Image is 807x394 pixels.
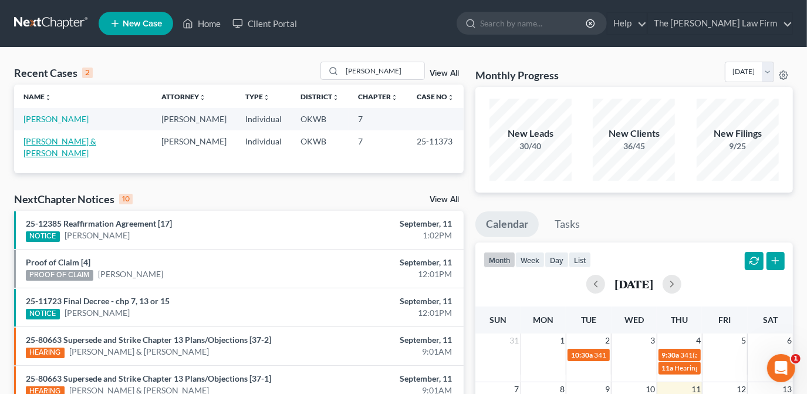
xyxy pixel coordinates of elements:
a: Districtunfold_more [300,92,339,101]
td: Individual [236,130,291,164]
span: Sun [489,315,507,325]
td: OKWB [291,108,349,130]
div: NOTICE [26,309,60,319]
div: New Leads [489,127,572,140]
i: unfold_more [45,94,52,101]
i: unfold_more [263,94,270,101]
button: list [569,252,591,268]
span: 9:30a [662,351,680,359]
div: September, 11 [318,257,452,268]
td: 7 [349,130,407,164]
span: Tue [581,315,596,325]
div: New Filings [697,127,779,140]
a: 25-11723 Final Decree - chp 7, 13 or 15 [26,296,170,306]
div: September, 11 [318,373,452,385]
a: [PERSON_NAME] & [PERSON_NAME] [23,136,96,158]
a: [PERSON_NAME] & [PERSON_NAME] [69,346,209,358]
span: 10:30a [571,351,593,359]
a: 25-12385 Reaffirmation Agreement [17] [26,218,172,228]
td: [PERSON_NAME] [152,108,236,130]
td: OKWB [291,130,349,164]
div: 9/25 [697,140,779,152]
span: 4 [695,334,702,348]
div: 12:01PM [318,268,452,280]
button: day [545,252,569,268]
div: New Clients [593,127,675,140]
div: September, 11 [318,295,452,307]
span: New Case [123,19,162,28]
div: PROOF OF CLAIM [26,270,93,281]
a: Nameunfold_more [23,92,52,101]
i: unfold_more [332,94,339,101]
td: Individual [236,108,291,130]
input: Search by name... [480,12,587,34]
input: Search by name... [342,62,424,79]
a: Client Portal [227,13,303,34]
i: unfold_more [199,94,206,101]
div: 1:02PM [318,230,452,241]
a: 25-80663 Supersede and Strike Chapter 13 Plans/Objections [37-2] [26,335,271,345]
span: 2 [604,334,611,348]
span: Mon [533,315,553,325]
span: 3 [650,334,657,348]
a: Attorneyunfold_more [161,92,206,101]
span: 1 [791,354,801,363]
a: [PERSON_NAME] [65,230,130,241]
div: 30/40 [489,140,572,152]
span: Sat [763,315,778,325]
h3: Monthly Progress [475,68,559,82]
a: Calendar [475,211,539,237]
div: 9:01AM [318,346,452,358]
h2: [DATE] [614,278,653,290]
span: 341(a) meeting for [PERSON_NAME] [594,351,707,359]
a: Help [607,13,647,34]
div: Recent Cases [14,66,93,80]
div: 10 [119,194,133,204]
a: Proof of Claim [4] [26,257,90,267]
i: unfold_more [391,94,398,101]
div: September, 11 [318,218,452,230]
div: 2 [82,68,93,78]
a: [PERSON_NAME] [98,268,163,280]
div: HEARING [26,348,65,358]
button: month [484,252,515,268]
td: [PERSON_NAME] [152,130,236,164]
span: 6 [786,334,793,348]
button: week [515,252,545,268]
a: Home [177,13,227,34]
span: 31 [509,334,521,348]
a: The [PERSON_NAME] Law Firm [648,13,792,34]
iframe: Intercom live chat [767,354,795,382]
div: 36/45 [593,140,675,152]
a: [PERSON_NAME] [65,307,130,319]
td: 25-11373 [407,130,464,164]
a: View All [430,69,459,78]
a: Tasks [544,211,590,237]
div: 12:01PM [318,307,452,319]
a: Case Nounfold_more [417,92,454,101]
span: Wed [624,315,644,325]
span: 11a [662,363,674,372]
a: View All [430,196,459,204]
div: September, 11 [318,334,452,346]
a: 25-80663 Supersede and Strike Chapter 13 Plans/Objections [37-1] [26,373,271,383]
span: Fri [718,315,731,325]
td: 7 [349,108,407,130]
a: Chapterunfold_more [358,92,398,101]
a: Typeunfold_more [245,92,270,101]
span: 1 [559,334,566,348]
span: Thu [671,315,688,325]
a: [PERSON_NAME] [23,114,89,124]
i: unfold_more [447,94,454,101]
div: NOTICE [26,231,60,242]
div: NextChapter Notices [14,192,133,206]
span: 5 [740,334,747,348]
